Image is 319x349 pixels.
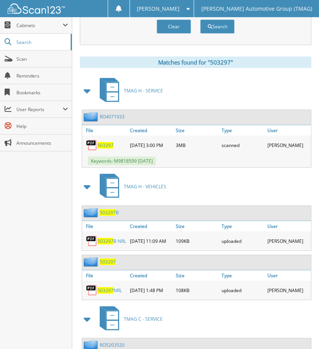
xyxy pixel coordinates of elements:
a: Size [174,221,220,231]
span: User Reports [16,106,63,113]
img: scan123-logo-white.svg [8,3,65,14]
a: RO4071933 [100,113,125,120]
a: TMAG H - VEHICLES [95,171,166,202]
a: Type [220,270,266,281]
iframe: Chat Widget [281,312,319,349]
a: 503297 [97,142,113,149]
a: File [82,270,128,281]
span: 503297 [97,287,113,294]
span: TMAG H - VEHICLES [124,183,166,190]
span: [PERSON_NAME] [137,6,180,11]
a: 503297 [100,259,116,265]
a: File [82,125,128,136]
span: [PERSON_NAME] Automotive Group (TMAG) [201,6,312,11]
a: TMAG H - SERVICE [95,76,163,106]
div: [PERSON_NAME] [266,283,311,298]
img: PDF.png [86,284,97,296]
a: Size [174,270,220,281]
div: uploaded [220,283,266,298]
span: 503297 [97,238,113,244]
a: User [266,270,311,281]
span: Search [16,39,67,45]
span: Keywords: M9818599 [DATE] [88,157,156,165]
div: uploaded [220,233,266,249]
img: folder2.png [84,112,100,121]
button: Clear [157,19,191,34]
div: [DATE] 1:48 PM [128,283,174,298]
span: Bookmarks [16,89,68,96]
a: Created [128,221,174,231]
span: Scan [16,56,68,62]
img: folder2.png [84,257,100,267]
a: Size [174,125,220,136]
button: Search [200,19,235,34]
a: Type [220,125,266,136]
div: [PERSON_NAME] [266,137,311,153]
span: Cabinets [16,22,63,29]
a: User [266,125,311,136]
span: Help [16,123,68,129]
a: File [82,221,128,231]
span: Reminders [16,73,68,79]
div: 108KB [174,283,220,298]
a: 503297NRL [97,287,122,294]
div: 109KB [174,233,220,249]
div: [PERSON_NAME] [266,233,311,249]
a: User [266,221,311,231]
a: Created [128,125,174,136]
div: [DATE] 11:09 AM [128,233,174,249]
a: 503297B NRL [97,238,126,244]
a: TMAG C - SERVICE [95,304,163,334]
a: 503297B [100,209,119,216]
img: PDF.png [86,139,97,151]
span: 503297 [100,209,116,216]
div: scanned [220,137,266,153]
img: folder2.png [84,208,100,217]
div: [DATE] 3:00 PM [128,137,174,153]
span: TMAG H - SERVICE [124,87,163,94]
span: Announcements [16,140,68,146]
a: RO5203520 [100,342,125,348]
img: PDF.png [86,235,97,247]
div: 3MB [174,137,220,153]
a: Created [128,270,174,281]
span: TMAG C - SERVICE [124,316,163,322]
div: Matches found for "503297" [80,57,311,68]
a: Type [220,221,266,231]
